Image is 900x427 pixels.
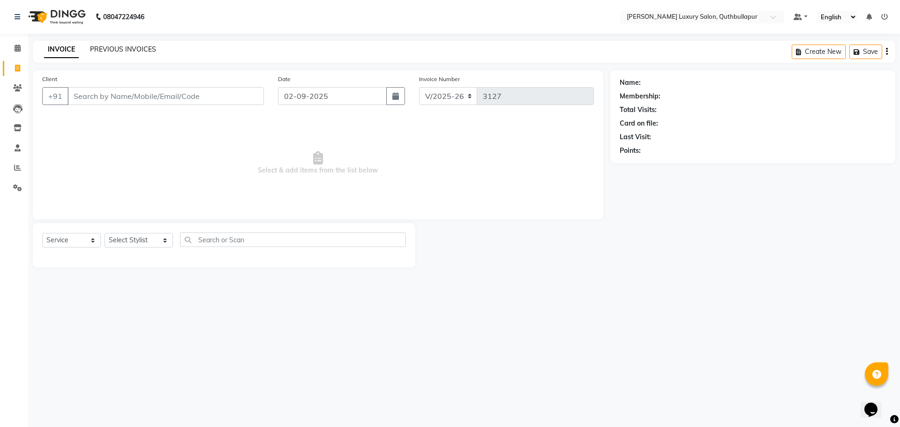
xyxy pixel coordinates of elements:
[103,4,144,30] b: 08047224946
[620,146,641,156] div: Points:
[24,4,88,30] img: logo
[42,75,57,83] label: Client
[67,87,264,105] input: Search by Name/Mobile/Email/Code
[44,41,79,58] a: INVOICE
[620,132,651,142] div: Last Visit:
[620,119,658,128] div: Card on file:
[180,232,406,247] input: Search or Scan
[849,45,882,59] button: Save
[620,91,660,101] div: Membership:
[792,45,846,59] button: Create New
[42,116,594,210] span: Select & add items from the list below
[861,390,891,418] iframe: chat widget
[90,45,156,53] a: PREVIOUS INVOICES
[278,75,291,83] label: Date
[42,87,68,105] button: +91
[620,78,641,88] div: Name:
[419,75,460,83] label: Invoice Number
[620,105,657,115] div: Total Visits:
